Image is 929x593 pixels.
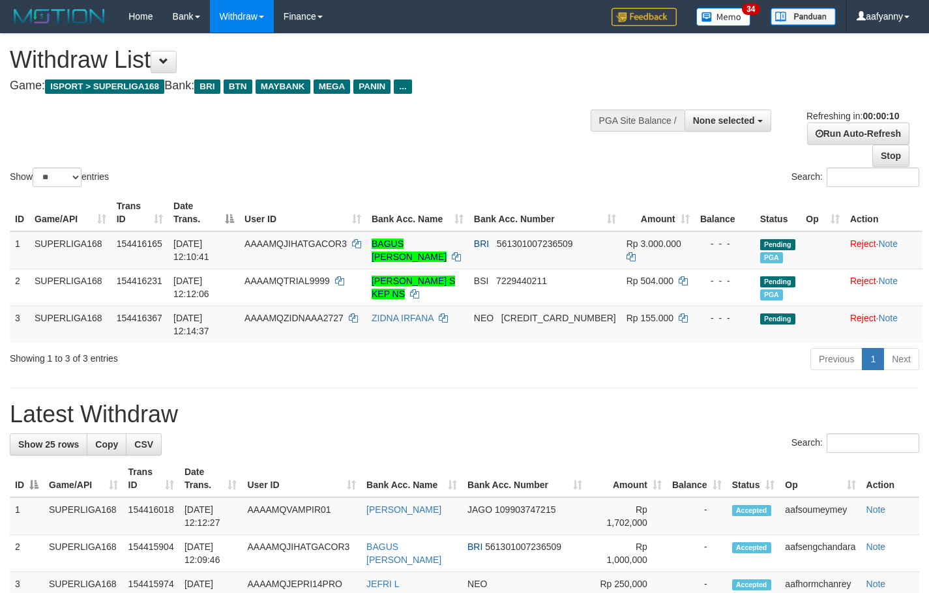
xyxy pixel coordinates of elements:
[791,433,919,453] label: Search:
[44,497,123,535] td: SUPERLIGA168
[394,80,411,94] span: ...
[667,497,727,535] td: -
[10,268,29,306] td: 2
[10,433,87,456] a: Show 25 rows
[866,542,886,552] a: Note
[366,542,441,565] a: BAGUS [PERSON_NAME]
[700,311,750,325] div: - - -
[179,535,243,572] td: [DATE] 12:09:46
[760,252,783,263] span: Marked by aafsengchandara
[497,239,573,249] span: Copy 561301007236509 to clipboard
[469,194,621,231] th: Bank Acc. Number: activate to sort column ascending
[353,80,391,94] span: PANIN
[29,194,111,231] th: Game/API: activate to sort column ascending
[780,460,861,497] th: Op: activate to sort column ascending
[10,47,606,73] h1: Withdraw List
[587,497,667,535] td: Rp 1,702,000
[878,276,898,286] a: Note
[10,80,606,93] h4: Game: Bank:
[827,433,919,453] input: Search:
[87,433,126,456] a: Copy
[845,268,922,306] td: ·
[45,80,164,94] span: ISPORT > SUPERLIGA168
[467,579,487,589] span: NEO
[44,535,123,572] td: SUPERLIGA168
[883,348,919,370] a: Next
[372,239,447,262] a: BAGUS [PERSON_NAME]
[239,194,366,231] th: User ID: activate to sort column ascending
[742,3,759,15] span: 34
[771,8,836,25] img: panduan.png
[179,497,243,535] td: [DATE] 12:12:27
[366,504,441,515] a: [PERSON_NAME]
[194,80,220,94] span: BRI
[123,497,179,535] td: 154416018
[372,276,455,299] a: [PERSON_NAME] S KEP NS
[168,194,239,231] th: Date Trans.: activate to sort column descending
[612,8,677,26] img: Feedback.jpg
[10,167,109,187] label: Show entries
[123,460,179,497] th: Trans ID: activate to sort column ascending
[179,460,243,497] th: Date Trans.: activate to sort column ascending
[10,231,29,269] td: 1
[242,535,361,572] td: AAAAMQJIHATGACOR3
[474,276,489,286] span: BSI
[10,497,44,535] td: 1
[845,306,922,343] td: ·
[866,504,886,515] a: Note
[485,542,561,552] span: Copy 561301007236509 to clipboard
[44,460,123,497] th: Game/API: activate to sort column ascending
[366,194,469,231] th: Bank Acc. Name: activate to sort column ascending
[29,306,111,343] td: SUPERLIGA168
[361,460,462,497] th: Bank Acc. Name: activate to sort column ascending
[695,194,755,231] th: Balance
[10,460,44,497] th: ID: activate to sort column descending
[850,276,876,286] a: Reject
[95,439,118,450] span: Copy
[700,237,750,250] div: - - -
[123,535,179,572] td: 154415904
[496,276,547,286] span: Copy 7229440211 to clipboard
[244,239,347,249] span: AAAAMQJIHATGACOR3
[727,460,780,497] th: Status: activate to sort column ascending
[700,274,750,287] div: - - -
[495,504,555,515] span: Copy 109903747215 to clipboard
[696,8,751,26] img: Button%20Memo.svg
[10,401,919,427] h1: Latest Withdraw
[760,276,795,287] span: Pending
[866,579,886,589] a: Note
[256,80,310,94] span: MAYBANK
[224,80,252,94] span: BTN
[244,276,330,286] span: AAAAMQTRIAL9999
[801,194,845,231] th: Op: activate to sort column ascending
[863,111,899,121] strong: 00:00:10
[366,579,400,589] a: JEFRI L
[850,313,876,323] a: Reject
[667,460,727,497] th: Balance: activate to sort column ascending
[117,276,162,286] span: 154416231
[755,194,801,231] th: Status
[760,239,795,250] span: Pending
[117,313,162,323] span: 154416367
[667,535,727,572] td: -
[111,194,168,231] th: Trans ID: activate to sort column ascending
[462,460,587,497] th: Bank Acc. Number: activate to sort column ascending
[18,439,79,450] span: Show 25 rows
[627,276,673,286] span: Rp 504.000
[372,313,434,323] a: ZIDNA IRFANA
[685,109,771,132] button: None selected
[474,239,489,249] span: BRI
[10,306,29,343] td: 3
[780,535,861,572] td: aafsengchandara
[29,231,111,269] td: SUPERLIGA168
[591,109,685,132] div: PGA Site Balance /
[760,313,795,325] span: Pending
[314,80,351,94] span: MEGA
[117,239,162,249] span: 154416165
[474,313,494,323] span: NEO
[872,145,909,167] a: Stop
[827,167,919,187] input: Search:
[29,268,111,306] td: SUPERLIGA168
[10,347,377,365] div: Showing 1 to 3 of 3 entries
[807,123,909,145] a: Run Auto-Refresh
